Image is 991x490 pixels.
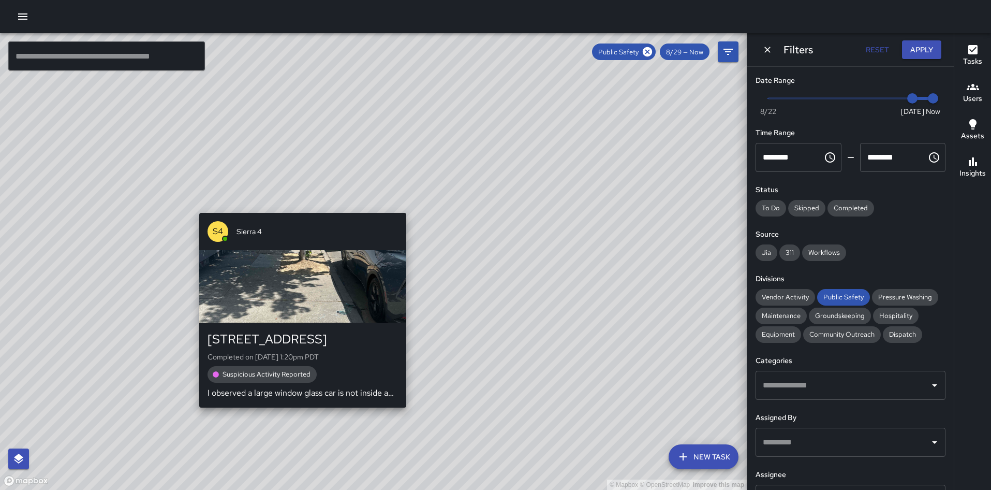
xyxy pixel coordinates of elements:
div: Public Safety [817,289,870,306]
button: Open [927,378,942,393]
button: S4Sierra 4[STREET_ADDRESS]Completed on [DATE] 1:20pm PDTSuspicious Activity ReportedI observed a ... [199,213,406,408]
div: Maintenance [756,308,807,324]
span: Groundskeeping [809,311,871,320]
span: Suspicious Activity Reported [216,370,317,379]
button: Users [954,75,991,112]
h6: Assigned By [756,412,945,424]
div: Completed [827,200,874,217]
h6: Insights [959,168,986,179]
h6: Divisions [756,273,945,285]
button: Apply [902,40,941,60]
div: Groundskeeping [809,308,871,324]
div: Community Outreach [803,326,881,343]
h6: Users [963,93,982,105]
div: Pressure Washing [872,289,938,306]
span: Pressure Washing [872,293,938,301]
div: Workflows [802,244,846,261]
span: To Do [756,204,786,212]
span: Now [926,106,940,117]
div: Public Safety [592,44,656,60]
span: Sierra 4 [236,226,398,237]
button: Assets [954,112,991,149]
span: 311 [779,248,800,257]
span: Jia [756,248,777,257]
span: Maintenance [756,311,807,320]
div: Hospitality [873,308,919,324]
div: Equipment [756,326,801,343]
div: [STREET_ADDRESS] [208,331,398,348]
span: 8/29 — Now [660,48,709,56]
button: Insights [954,149,991,186]
h6: Categories [756,355,945,367]
span: Public Safety [592,48,645,56]
button: Open [927,435,942,450]
button: Choose time, selected time is 11:59 PM [924,147,944,168]
div: Skipped [788,200,825,217]
button: Reset [861,40,894,60]
h6: Assignee [756,469,945,481]
button: Choose time, selected time is 12:00 AM [820,147,840,168]
span: Vendor Activity [756,293,815,301]
button: Filters [718,41,738,62]
h6: Source [756,229,945,240]
h6: Status [756,184,945,196]
h6: Tasks [963,56,982,67]
p: Completed on [DATE] 1:20pm PDT [208,352,398,362]
h6: Assets [961,131,984,142]
span: Public Safety [817,293,870,301]
span: Hospitality [873,311,919,320]
span: 8/22 [760,106,776,117]
button: Dismiss [760,42,775,57]
h6: Filters [783,41,813,58]
span: [DATE] [901,106,924,117]
h6: Time Range [756,127,945,139]
span: Workflows [802,248,846,257]
h6: Date Range [756,75,945,87]
span: Dispatch [883,330,922,339]
p: I observed a large window glass car is not inside anymore. I will send to dispatch [208,387,398,399]
div: Dispatch [883,326,922,343]
span: Equipment [756,330,801,339]
button: Tasks [954,37,991,75]
div: Vendor Activity [756,289,815,306]
p: S4 [213,225,223,238]
button: New Task [669,444,738,469]
div: 311 [779,244,800,261]
span: Community Outreach [803,330,881,339]
span: Skipped [788,204,825,212]
span: Completed [827,204,874,212]
div: To Do [756,200,786,217]
div: Jia [756,244,777,261]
